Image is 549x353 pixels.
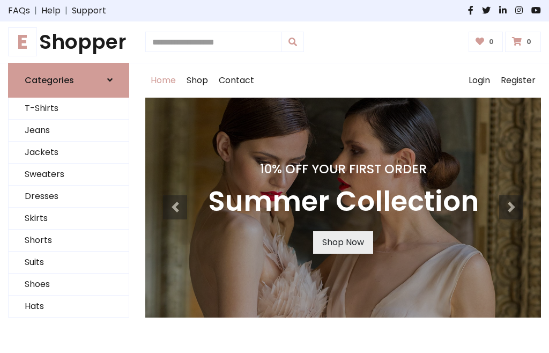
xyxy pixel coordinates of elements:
a: Shop [181,63,213,98]
a: Register [495,63,541,98]
span: 0 [524,37,534,47]
a: Home [145,63,181,98]
a: Suits [9,252,129,274]
a: Help [41,4,61,17]
a: 0 [505,32,541,52]
a: FAQs [8,4,30,17]
a: Dresses [9,186,129,208]
a: Hats [9,296,129,318]
a: T-Shirts [9,98,129,120]
span: 0 [486,37,496,47]
a: 0 [469,32,503,52]
span: | [30,4,41,17]
h1: Shopper [8,30,129,54]
a: Jackets [9,142,129,164]
a: Shoes [9,274,129,296]
a: Jeans [9,120,129,142]
a: EShopper [8,30,129,54]
a: Contact [213,63,259,98]
a: Support [72,4,106,17]
h4: 10% Off Your First Order [208,161,479,176]
span: E [8,27,37,56]
a: Login [463,63,495,98]
a: Skirts [9,208,129,230]
a: Sweaters [9,164,129,186]
a: Categories [8,63,129,98]
h6: Categories [25,75,74,85]
h3: Summer Collection [208,185,479,218]
span: | [61,4,72,17]
a: Shorts [9,230,129,252]
a: Shop Now [313,231,373,254]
